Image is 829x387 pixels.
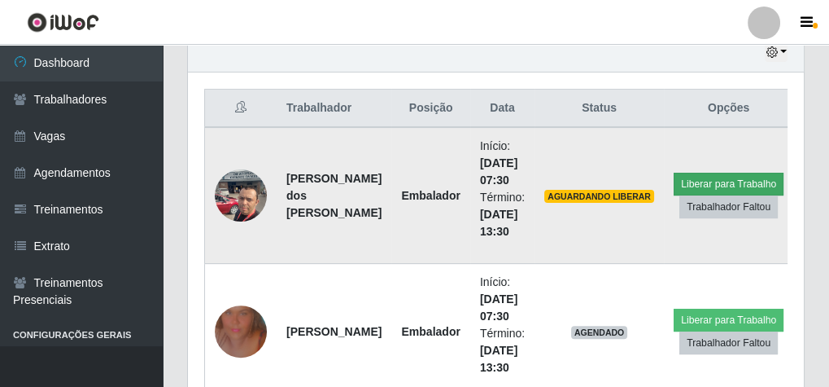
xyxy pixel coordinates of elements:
strong: Embalador [401,325,460,338]
time: [DATE] 13:30 [480,208,517,238]
span: AGUARDANDO LIBERAR [544,190,654,203]
img: 1750247138139.jpeg [215,285,267,378]
th: Posição [391,90,469,128]
button: Trabalhador Faltou [679,196,778,218]
li: Início: [480,274,525,325]
img: CoreUI Logo [27,12,99,33]
time: [DATE] 07:30 [480,156,517,187]
strong: Embalador [401,189,460,202]
th: Status [534,90,664,128]
button: Liberar para Trabalho [674,309,783,332]
time: [DATE] 07:30 [480,292,517,323]
li: Término: [480,325,525,376]
button: Trabalhador Faltou [679,332,778,354]
th: Opções [664,90,794,128]
time: [DATE] 13:30 [480,344,517,374]
li: Início: [480,138,525,189]
img: 1710346365517.jpeg [215,161,267,230]
th: Data [470,90,534,128]
li: Término: [480,189,525,240]
strong: [PERSON_NAME] [286,325,382,338]
span: AGENDADO [571,326,628,339]
button: Liberar para Trabalho [674,173,783,196]
strong: [PERSON_NAME] dos [PERSON_NAME] [286,172,382,219]
th: Trabalhador [277,90,391,128]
